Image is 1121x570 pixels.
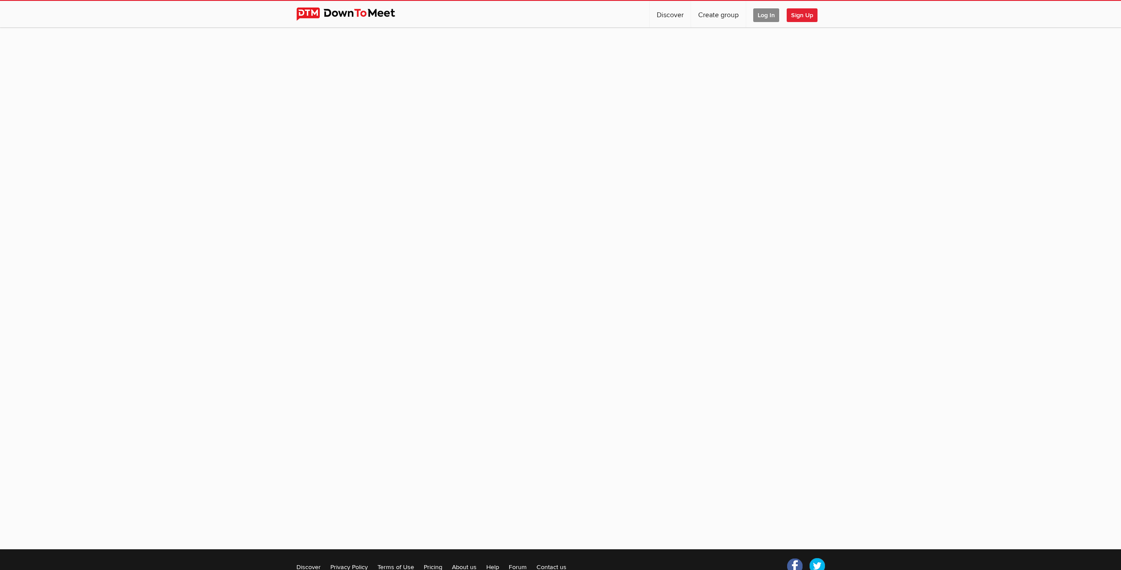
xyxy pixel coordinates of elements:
a: Create group [691,1,746,27]
img: DownToMeet [296,7,409,21]
a: Sign Up [787,1,825,27]
span: Log In [753,8,779,22]
a: Log In [746,1,786,27]
a: Discover [650,1,691,27]
span: Sign Up [787,8,818,22]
